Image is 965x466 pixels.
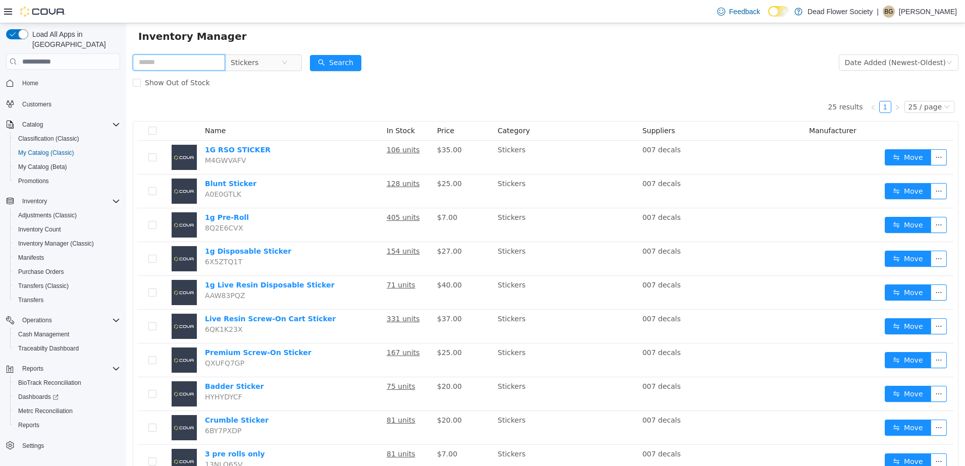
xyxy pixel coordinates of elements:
span: 007 decals [516,292,555,300]
button: Manifests [10,251,124,265]
span: AAW83PQZ [79,268,119,276]
img: 3 pre rolls only placeholder [45,426,71,451]
u: 167 units [260,325,294,333]
span: Reports [14,419,120,431]
span: Promotions [18,177,49,185]
td: Stickers [367,422,512,455]
a: Inventory Manager (Classic) [14,238,98,250]
button: Transfers [10,293,124,307]
td: Stickers [367,185,512,219]
u: 128 units [260,156,294,164]
button: My Catalog (Beta) [10,160,124,174]
img: 1g Disposable Sticker placeholder [45,223,71,248]
span: Inventory Manager [12,5,127,21]
button: icon: ellipsis [805,261,821,277]
a: BioTrack Reconciliation [14,377,85,389]
td: Stickers [367,320,512,354]
button: Adjustments (Classic) [10,208,124,222]
a: Live Resin Screw-On Cart Sticker [79,292,209,300]
span: $25.00 [311,156,336,164]
span: $35.00 [311,123,336,131]
li: 1 [753,78,765,90]
li: Next Page [765,78,777,90]
img: 1G RSO STICKER placeholder [45,122,71,147]
span: 8Q2E6CVX [79,201,117,209]
span: My Catalog (Classic) [14,147,120,159]
span: 007 decals [516,393,555,401]
img: Blunt Sticker placeholder [45,155,71,181]
span: Transfers (Classic) [14,280,120,292]
button: Classification (Classic) [10,132,124,146]
td: Stickers [367,388,512,422]
u: 331 units [260,292,294,300]
a: Promotions [14,175,53,187]
u: 106 units [260,123,294,131]
a: Adjustments (Classic) [14,209,81,221]
span: 6BY7PXDP [79,403,115,412]
span: 007 decals [516,427,555,435]
span: A0E0GTLK [79,167,115,175]
u: 154 units [260,224,294,232]
a: My Catalog (Beta) [14,161,71,173]
a: Manifests [14,252,48,264]
span: HYHYDYCF [79,370,116,378]
span: Classification (Classic) [14,133,120,145]
button: Inventory [18,195,51,207]
span: BG [884,6,893,18]
button: icon: swapMove [759,126,805,142]
a: Transfers (Classic) [14,280,73,292]
span: Cash Management [18,330,69,338]
span: Inventory Manager (Classic) [14,238,120,250]
button: Customers [2,96,124,111]
button: Metrc Reconciliation [10,404,124,418]
span: My Catalog (Beta) [18,163,67,171]
button: Settings [2,438,124,453]
span: $40.00 [311,258,336,266]
button: Transfers (Classic) [10,279,124,293]
span: 007 decals [516,123,555,131]
a: Dashboards [14,391,63,403]
a: 1G RSO STICKER [79,123,144,131]
span: My Catalog (Beta) [14,161,120,173]
a: Transfers [14,294,47,306]
img: Premium Screw-On Sticker placeholder [45,324,71,349]
span: Load All Apps in [GEOGRAPHIC_DATA] [28,29,120,49]
span: Inventory [22,197,47,205]
li: Previous Page [741,78,753,90]
span: Classification (Classic) [18,135,79,143]
span: 007 decals [516,224,555,232]
button: icon: ellipsis [805,396,821,413]
img: 1g Pre-Roll placeholder [45,189,71,214]
span: Cash Management [14,328,120,340]
span: Reports [18,421,39,429]
a: Cash Management [14,328,73,340]
span: Operations [18,314,120,326]
span: 007 decals [516,190,555,198]
td: Stickers [367,354,512,388]
span: 6QK1K23X [79,302,117,310]
span: $20.00 [311,393,336,401]
button: icon: swapMove [759,227,805,244]
button: Reports [10,418,124,432]
a: Metrc Reconciliation [14,405,77,417]
span: Promotions [14,175,120,187]
button: icon: ellipsis [805,194,821,210]
span: 007 decals [516,359,555,367]
u: 81 units [260,393,289,401]
span: 007 decals [516,258,555,266]
button: Reports [2,362,124,376]
span: Home [22,79,38,87]
button: icon: swapMove [759,261,805,277]
span: Transfers [14,294,120,306]
span: QXUFQ7GP [79,336,118,344]
span: BioTrack Reconciliation [18,379,81,387]
a: Traceabilty Dashboard [14,342,83,355]
span: Purchase Orders [18,268,64,276]
span: Adjustments (Classic) [18,211,77,219]
button: icon: swapMove [759,194,805,210]
a: Crumble Sticker [79,393,142,401]
button: Inventory [2,194,124,208]
a: 3 pre rolls only [79,427,139,435]
span: Dashboards [18,393,59,401]
span: Category [371,103,404,111]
